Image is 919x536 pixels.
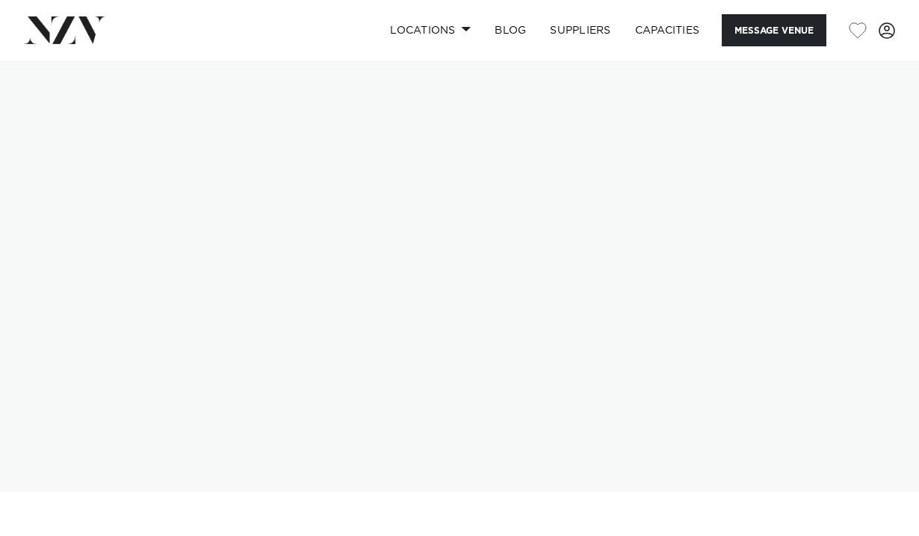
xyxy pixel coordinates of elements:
a: BLOG [483,14,538,46]
a: SUPPLIERS [538,14,622,46]
a: Capacities [623,14,712,46]
button: Message Venue [722,14,826,46]
a: Locations [378,14,483,46]
img: nzv-logo.png [24,16,105,43]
